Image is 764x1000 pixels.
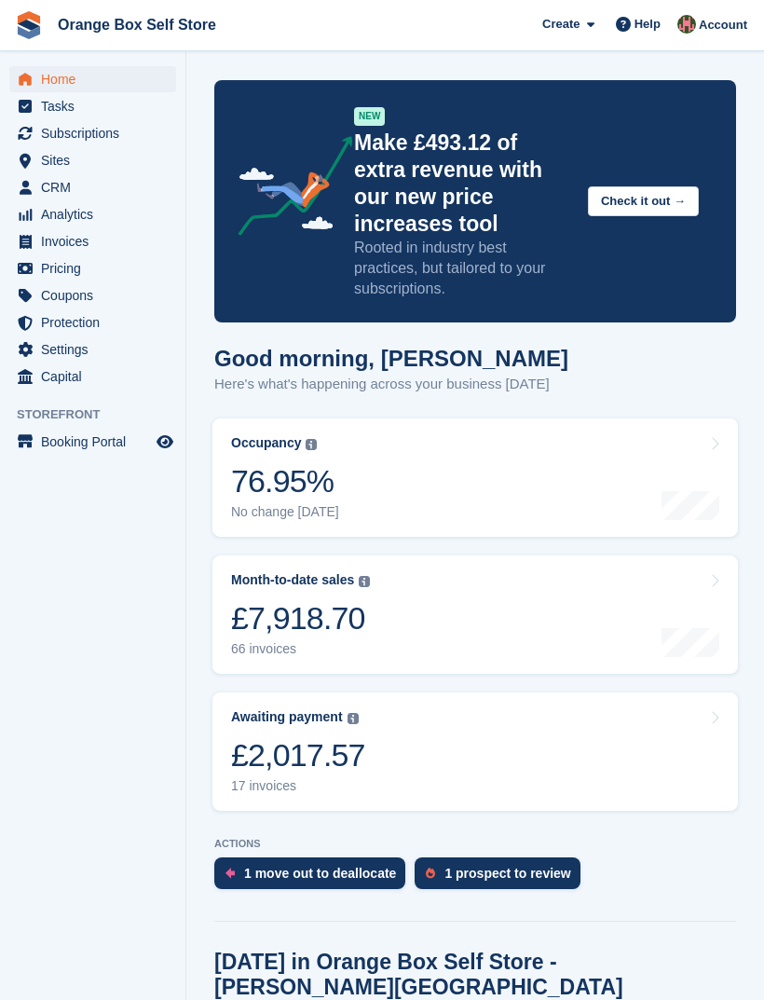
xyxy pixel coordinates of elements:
[359,576,370,587] img: icon-info-grey-7440780725fd019a000dd9b08b2336e03edf1995a4989e88bcd33f0948082b44.svg
[231,599,370,637] div: £7,918.70
[41,255,153,281] span: Pricing
[9,255,176,281] a: menu
[677,15,696,34] img: David Clark
[354,107,385,126] div: NEW
[426,868,435,879] img: prospect-51fa495bee0391a8d652442698ab0144808aea92771e9ea1ae160a38d050c398.svg
[41,336,153,363] span: Settings
[41,201,153,227] span: Analytics
[214,838,736,850] p: ACTIONS
[223,136,353,242] img: price-adjustments-announcement-icon-8257ccfd72463d97f412b2fc003d46551f7dbcb40ab6d574587a9cd5c0d94...
[212,418,738,537] a: Occupancy 76.95% No change [DATE]
[212,555,738,674] a: Month-to-date sales £7,918.70 66 invoices
[9,228,176,254] a: menu
[231,736,365,774] div: £2,017.57
[41,93,153,119] span: Tasks
[41,147,153,173] span: Sites
[41,174,153,200] span: CRM
[9,282,176,308] a: menu
[50,9,224,40] a: Orange Box Self Store
[9,174,176,200] a: menu
[231,778,365,794] div: 17 invoices
[354,238,573,299] p: Rooted in industry best practices, but tailored to your subscriptions.
[542,15,580,34] span: Create
[9,309,176,336] a: menu
[214,374,568,395] p: Here's what's happening across your business [DATE]
[354,130,573,238] p: Make £493.12 of extra revenue with our new price increases tool
[231,572,354,588] div: Month-to-date sales
[15,11,43,39] img: stora-icon-8386f47178a22dfd0bd8f6a31ec36ba5ce8667c1dd55bd0f319d3a0aa187defe.svg
[231,709,343,725] div: Awaiting payment
[231,462,339,500] div: 76.95%
[41,120,153,146] span: Subscriptions
[9,93,176,119] a: menu
[9,147,176,173] a: menu
[41,363,153,390] span: Capital
[231,641,370,657] div: 66 invoices
[9,363,176,390] a: menu
[214,950,736,1000] h2: [DATE] in Orange Box Self Store - [PERSON_NAME][GEOGRAPHIC_DATA]
[41,429,153,455] span: Booking Portal
[41,282,153,308] span: Coupons
[9,66,176,92] a: menu
[231,504,339,520] div: No change [DATE]
[225,868,235,879] img: move_outs_to_deallocate_icon-f764333ba52eb49d3ac5e1228854f67142a1ed5810a6f6cc68b1a99e826820c5.svg
[214,346,568,371] h1: Good morning, [PERSON_NAME]
[9,120,176,146] a: menu
[41,309,153,336] span: Protection
[212,692,738,811] a: Awaiting payment £2,017.57 17 invoices
[348,713,359,724] img: icon-info-grey-7440780725fd019a000dd9b08b2336e03edf1995a4989e88bcd33f0948082b44.svg
[17,405,185,424] span: Storefront
[588,186,699,217] button: Check it out →
[231,435,301,451] div: Occupancy
[444,866,570,881] div: 1 prospect to review
[415,857,589,898] a: 1 prospect to review
[699,16,747,34] span: Account
[9,201,176,227] a: menu
[41,66,153,92] span: Home
[214,857,415,898] a: 1 move out to deallocate
[244,866,396,881] div: 1 move out to deallocate
[9,336,176,363] a: menu
[634,15,661,34] span: Help
[41,228,153,254] span: Invoices
[306,439,317,450] img: icon-info-grey-7440780725fd019a000dd9b08b2336e03edf1995a4989e88bcd33f0948082b44.svg
[154,431,176,453] a: Preview store
[9,429,176,455] a: menu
